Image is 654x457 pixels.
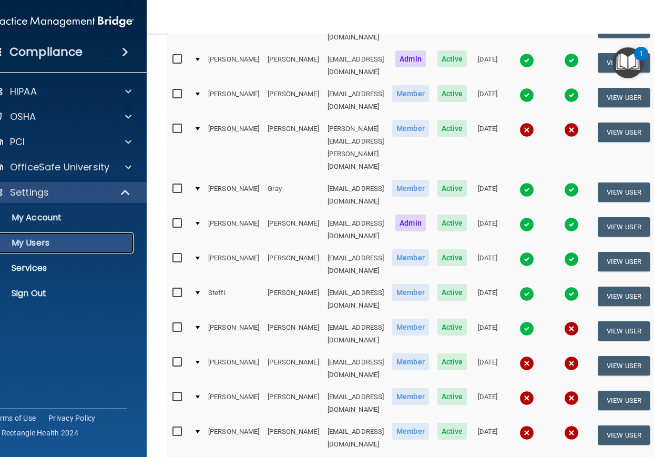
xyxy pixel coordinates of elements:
[437,180,467,197] span: Active
[437,120,467,137] span: Active
[204,421,263,455] td: [PERSON_NAME]
[392,353,429,370] span: Member
[519,123,534,137] img: cross.ca9f0e7f.svg
[519,425,534,440] img: cross.ca9f0e7f.svg
[437,249,467,266] span: Active
[323,212,389,247] td: [EMAIL_ADDRESS][DOMAIN_NAME]
[263,48,323,83] td: [PERSON_NAME]
[437,85,467,102] span: Active
[9,45,83,59] h4: Compliance
[323,247,389,282] td: [EMAIL_ADDRESS][DOMAIN_NAME]
[437,50,467,67] span: Active
[471,317,504,351] td: [DATE]
[598,321,650,341] button: View User
[10,161,109,174] p: OfficeSafe University
[598,356,650,375] button: View User
[564,356,579,371] img: cross.ca9f0e7f.svg
[323,118,389,178] td: [PERSON_NAME][EMAIL_ADDRESS][PERSON_NAME][DOMAIN_NAME]
[471,48,504,83] td: [DATE]
[10,110,36,123] p: OSHA
[263,178,323,212] td: Gray
[263,421,323,455] td: [PERSON_NAME]
[395,50,426,67] span: Admin
[437,319,467,336] span: Active
[204,178,263,212] td: [PERSON_NAME]
[10,186,49,199] p: Settings
[392,180,429,197] span: Member
[204,247,263,282] td: [PERSON_NAME]
[392,249,429,266] span: Member
[263,247,323,282] td: [PERSON_NAME]
[437,353,467,370] span: Active
[598,217,650,237] button: View User
[472,382,641,424] iframe: Drift Widget Chat Controller
[392,120,429,137] span: Member
[204,212,263,247] td: [PERSON_NAME]
[564,88,579,103] img: tick.e7d51cea.svg
[323,386,389,421] td: [EMAIL_ADDRESS][DOMAIN_NAME]
[598,425,650,445] button: View User
[564,182,579,197] img: tick.e7d51cea.svg
[204,118,263,178] td: [PERSON_NAME]
[598,182,650,202] button: View User
[395,215,426,231] span: Admin
[323,282,389,317] td: [EMAIL_ADDRESS][DOMAIN_NAME]
[519,217,534,232] img: tick.e7d51cea.svg
[471,386,504,421] td: [DATE]
[598,123,650,142] button: View User
[204,83,263,118] td: [PERSON_NAME]
[612,47,643,78] button: Open Resource Center, 1 new notification
[564,252,579,267] img: tick.e7d51cea.svg
[263,351,323,386] td: [PERSON_NAME]
[10,136,25,148] p: PCI
[263,118,323,178] td: [PERSON_NAME]
[471,118,504,178] td: [DATE]
[519,182,534,197] img: tick.e7d51cea.svg
[10,85,37,98] p: HIPAA
[437,388,467,405] span: Active
[471,178,504,212] td: [DATE]
[263,317,323,351] td: [PERSON_NAME]
[519,321,534,336] img: tick.e7d51cea.svg
[323,317,389,351] td: [EMAIL_ADDRESS][DOMAIN_NAME]
[598,53,650,73] button: View User
[519,53,534,68] img: tick.e7d51cea.svg
[519,88,534,103] img: tick.e7d51cea.svg
[323,178,389,212] td: [EMAIL_ADDRESS][DOMAIN_NAME]
[598,287,650,306] button: View User
[392,319,429,336] span: Member
[471,212,504,247] td: [DATE]
[564,217,579,232] img: tick.e7d51cea.svg
[471,421,504,455] td: [DATE]
[437,215,467,231] span: Active
[263,386,323,421] td: [PERSON_NAME]
[204,317,263,351] td: [PERSON_NAME]
[564,53,579,68] img: tick.e7d51cea.svg
[392,284,429,301] span: Member
[639,54,643,67] div: 1
[392,388,429,405] span: Member
[471,351,504,386] td: [DATE]
[437,423,467,440] span: Active
[263,212,323,247] td: [PERSON_NAME]
[519,287,534,301] img: tick.e7d51cea.svg
[471,247,504,282] td: [DATE]
[323,421,389,455] td: [EMAIL_ADDRESS][DOMAIN_NAME]
[204,282,263,317] td: Steffi
[471,83,504,118] td: [DATE]
[564,321,579,336] img: cross.ca9f0e7f.svg
[204,351,263,386] td: [PERSON_NAME]
[323,48,389,83] td: [EMAIL_ADDRESS][DOMAIN_NAME]
[564,123,579,137] img: cross.ca9f0e7f.svg
[437,284,467,301] span: Active
[564,425,579,440] img: cross.ca9f0e7f.svg
[392,423,429,440] span: Member
[519,252,534,267] img: tick.e7d51cea.svg
[598,88,650,107] button: View User
[519,356,534,371] img: cross.ca9f0e7f.svg
[48,413,96,423] a: Privacy Policy
[323,351,389,386] td: [EMAIL_ADDRESS][DOMAIN_NAME]
[564,287,579,301] img: tick.e7d51cea.svg
[204,386,263,421] td: [PERSON_NAME]
[598,252,650,271] button: View User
